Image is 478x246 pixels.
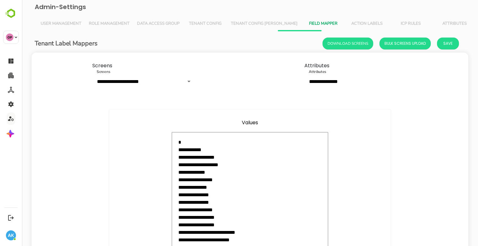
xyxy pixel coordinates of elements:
h6: Tenant Label Mappers [13,38,76,49]
div: AK [6,230,16,240]
button: Open [163,77,171,86]
span: Bulk Screens Upload [363,39,404,48]
button: Save [415,38,437,49]
span: ICP Rules [371,21,407,26]
label: Attributes [287,69,304,74]
img: BambooboxLogoMark.f1c84d78b4c51b1a7b5f700c9845e183.svg [3,8,19,19]
label: Values [220,119,236,126]
span: Data Access Group [115,21,158,26]
label: Screens [75,69,89,74]
label: Attributes [282,62,386,69]
button: Bulk Screens Upload [358,38,409,49]
span: Tenant Config [PERSON_NAME] [209,21,276,26]
span: User Management [19,21,59,26]
span: Role Management [67,21,108,26]
span: Save [420,39,432,48]
label: Screens [70,62,174,69]
button: Download Screens [301,38,351,49]
span: Attributes [414,21,451,26]
button: Logout [7,213,15,222]
span: Action Labels [327,21,363,26]
span: Tenant Config [165,21,201,26]
div: Vertical tabs example [15,16,441,31]
div: OP [6,33,13,41]
span: Field Mapper [283,21,319,26]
